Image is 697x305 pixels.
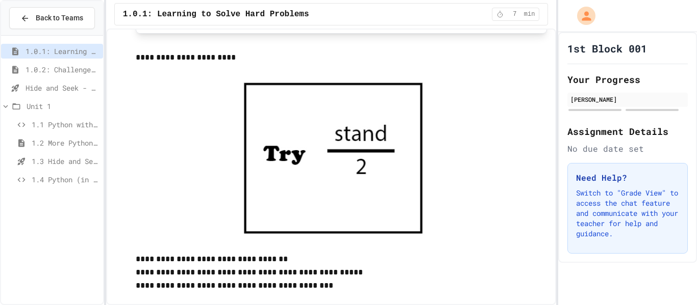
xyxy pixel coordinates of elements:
[567,41,647,56] h1: 1st Block 001
[36,13,83,23] span: Back to Teams
[26,82,99,93] span: Hide and Seek - SUB
[567,124,688,138] h2: Assignment Details
[123,8,309,20] span: 1.0.1: Learning to Solve Hard Problems
[27,101,99,112] span: Unit 1
[26,46,99,57] span: 1.0.1: Learning to Solve Hard Problems
[567,72,688,87] h2: Your Progress
[576,188,679,239] p: Switch to "Grade View" to access the chat feature and communicate with your teacher for help and ...
[32,174,99,185] span: 1.4 Python (in Groups)
[576,172,679,184] h3: Need Help?
[524,10,535,18] span: min
[32,119,99,130] span: 1.1 Python with Turtle
[32,137,99,148] span: 1.2 More Python (using Turtle)
[26,64,99,75] span: 1.0.2: Challenge Problem - The Bridge
[570,95,685,104] div: [PERSON_NAME]
[507,10,523,18] span: 7
[566,4,598,27] div: My Account
[9,7,95,29] button: Back to Teams
[32,156,99,167] span: 1.3 Hide and Seek
[567,143,688,155] div: No due date set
